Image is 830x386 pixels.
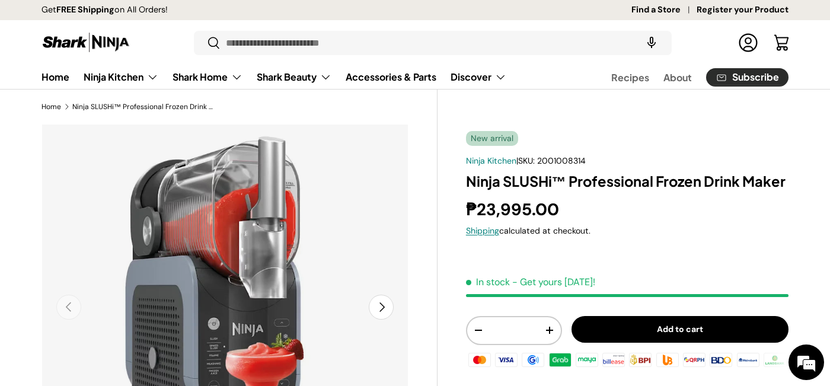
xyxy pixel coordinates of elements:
img: qrph [681,351,707,369]
summary: Shark Home [165,65,250,89]
a: Shipping [466,225,499,236]
a: Home [41,65,69,88]
img: visa [493,351,519,369]
span: SKU: [518,155,535,166]
span: New arrival [466,131,518,146]
p: - Get yours [DATE]! [512,276,595,288]
a: Ninja Kitchen [466,155,516,166]
strong: ₱23,995.00 [466,199,562,221]
summary: Shark Beauty [250,65,339,89]
a: Find a Store [631,4,697,17]
img: metrobank [735,351,761,369]
a: Ninja SLUSHi™ Professional Frozen Drink Maker [72,103,215,110]
img: grabpay [547,351,573,369]
img: gcash [520,351,546,369]
speech-search-button: Search by voice [633,30,671,56]
a: Home [41,103,61,110]
span: Subscribe [732,72,779,82]
img: maya [574,351,600,369]
summary: Ninja Kitchen [76,65,165,89]
nav: Secondary [583,65,788,89]
div: calculated at checkout. [466,225,788,237]
a: Discover [451,65,506,89]
a: Register your Product [697,4,788,17]
a: Shark Beauty [257,65,331,89]
button: Add to cart [572,316,788,343]
h1: Ninja SLUSHi™ Professional Frozen Drink Maker [466,172,788,190]
span: In stock [466,276,510,288]
span: 2001008314 [537,155,586,166]
img: billease [601,351,627,369]
a: Accessories & Parts [346,65,436,88]
a: Ninja Kitchen [84,65,158,89]
summary: Discover [443,65,513,89]
a: About [663,66,692,89]
a: Recipes [611,66,649,89]
span: | [516,155,586,166]
a: Subscribe [706,68,788,87]
p: Get on All Orders! [41,4,168,17]
nav: Breadcrumbs [41,101,438,112]
a: Shark Home [173,65,242,89]
nav: Primary [41,65,506,89]
img: Shark Ninja Philippines [41,31,130,54]
img: bdo [708,351,734,369]
img: ubp [655,351,681,369]
img: landbank [762,351,788,369]
img: master [467,351,493,369]
img: bpi [627,351,653,369]
strong: FREE Shipping [56,4,114,15]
